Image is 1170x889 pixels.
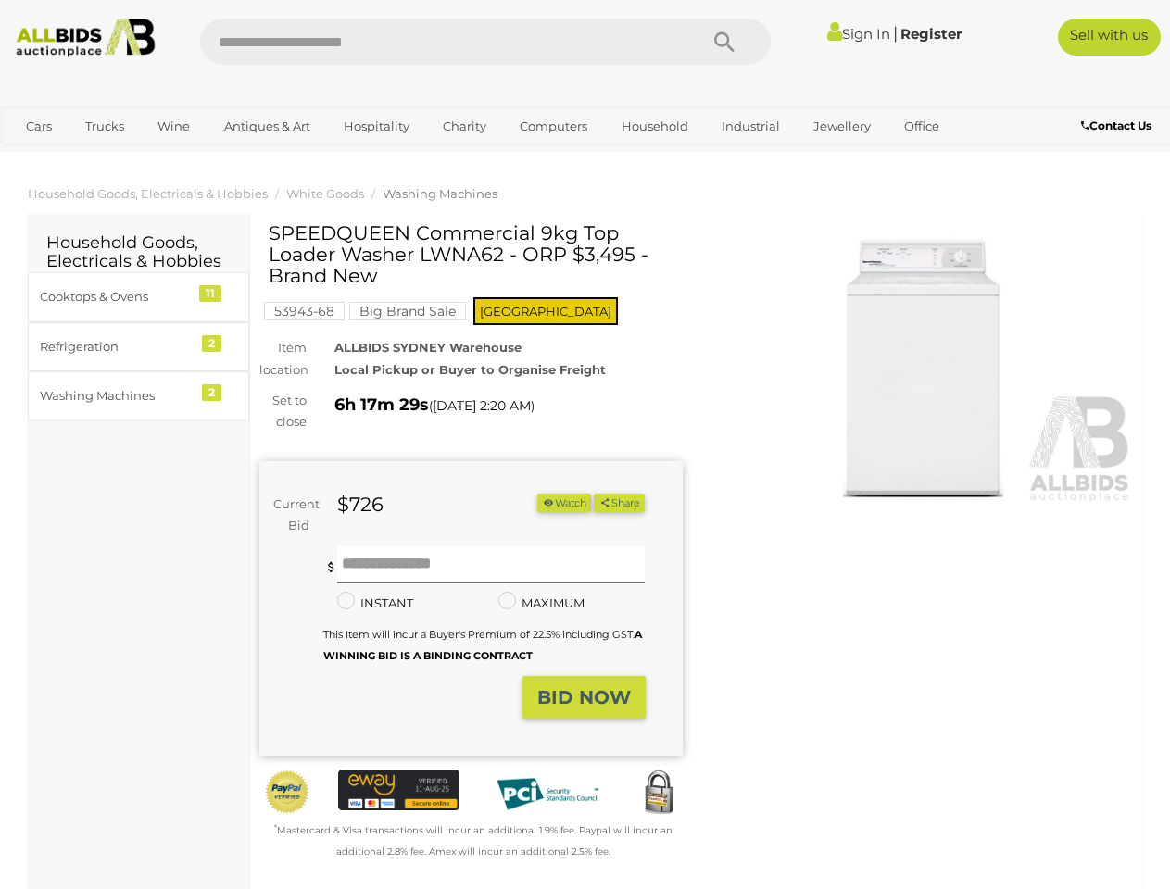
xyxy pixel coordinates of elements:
a: Contact Us [1081,116,1156,136]
div: Cooktops & Ovens [40,286,193,307]
h1: SPEEDQUEEN Commercial 9kg Top Loader Washer LWNA62 - ORP $3,495 - Brand New [269,222,678,286]
a: [GEOGRAPHIC_DATA] [85,142,241,172]
label: INSTANT [337,593,413,614]
mark: 53943-68 [264,302,345,320]
a: Charity [431,111,498,142]
strong: ALLBIDS SYDNEY Warehouse [334,340,522,355]
img: Allbids.com.au [8,19,163,57]
a: Big Brand Sale [349,304,466,319]
mark: Big Brand Sale [349,302,466,320]
b: Contact Us [1081,119,1151,132]
div: 11 [199,285,221,302]
a: Wine [145,111,202,142]
button: Watch [537,494,591,513]
a: Washing Machines [383,186,497,201]
img: Secured by Rapid SSL [635,770,682,816]
label: MAXIMUM [498,593,585,614]
a: Office [892,111,951,142]
span: [DATE] 2:20 AM [433,397,531,414]
a: Computers [508,111,599,142]
a: Sign In [827,25,890,43]
div: Washing Machines [40,385,193,407]
div: Refrigeration [40,336,193,357]
div: Set to close [245,390,321,433]
button: Search [678,19,771,65]
small: This Item will incur a Buyer's Premium of 22.5% including GST. [323,628,642,662]
button: Share [594,494,645,513]
a: Sports [14,142,76,172]
a: Jewellery [801,111,883,142]
a: Refrigeration 2 [28,322,249,371]
a: Antiques & Art [212,111,322,142]
span: ( ) [429,398,535,413]
img: SPEEDQUEEN Commercial 9kg Top Loader Washer LWNA62 - ORP $3,495 - Brand New [711,232,1134,504]
a: Industrial [710,111,792,142]
a: Hospitality [332,111,421,142]
div: Current Bid [259,494,323,537]
small: Mastercard & Visa transactions will incur an additional 1.9% fee. Paypal will incur an additional... [274,824,673,858]
img: eWAY Payment Gateway [338,770,459,809]
a: Sell with us [1058,19,1161,56]
a: Cars [14,111,64,142]
button: BID NOW [522,676,646,720]
a: Household [610,111,700,142]
div: 2 [202,335,221,352]
strong: 6h 17m 29s [334,394,429,415]
a: White Goods [286,186,364,201]
strong: $726 [337,493,384,516]
div: 2 [202,384,221,401]
a: Register [900,25,962,43]
li: Watch this item [537,494,591,513]
img: Official PayPal Seal [264,770,310,815]
img: PCI DSS compliant [487,770,608,818]
a: Household Goods, Electricals & Hobbies [28,186,268,201]
span: | [893,23,898,44]
a: Cooktops & Ovens 11 [28,272,249,321]
a: Trucks [73,111,136,142]
strong: Local Pickup or Buyer to Organise Freight [334,362,606,377]
strong: BID NOW [537,686,631,708]
span: [GEOGRAPHIC_DATA] [473,297,618,325]
h2: Household Goods, Electricals & Hobbies [46,234,231,271]
a: 53943-68 [264,304,345,319]
a: Washing Machines 2 [28,371,249,420]
div: Item location [245,337,321,381]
